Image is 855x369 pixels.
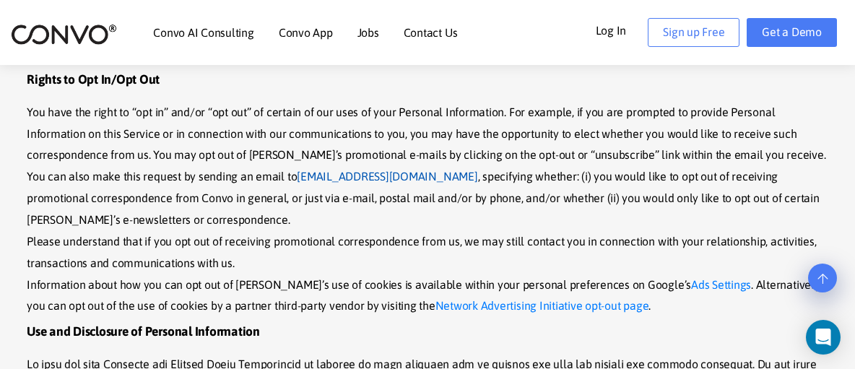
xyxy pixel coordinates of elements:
a: Ads Settings [691,274,751,296]
h3: Use and Disclosure of Personal Information [27,324,828,350]
a: Contact Us [404,27,458,38]
h3: Rights to Opt In/Opt Out [27,72,828,98]
p: You have the right to “opt in” and/or “opt out” of certain of our uses of your Personal Informati... [27,102,828,318]
a: Network Advertising Initiative opt-out page [435,295,649,317]
a: Log In [596,18,648,41]
a: Convo AI Consulting [153,27,253,38]
img: logo_2.png [11,23,117,45]
div: Open Intercom Messenger [806,320,841,355]
a: Convo App [279,27,333,38]
a: Sign up Free [648,18,739,47]
a: Get a Demo [747,18,837,47]
a: [EMAIL_ADDRESS][DOMAIN_NAME] [297,166,477,188]
a: Jobs [357,27,379,38]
